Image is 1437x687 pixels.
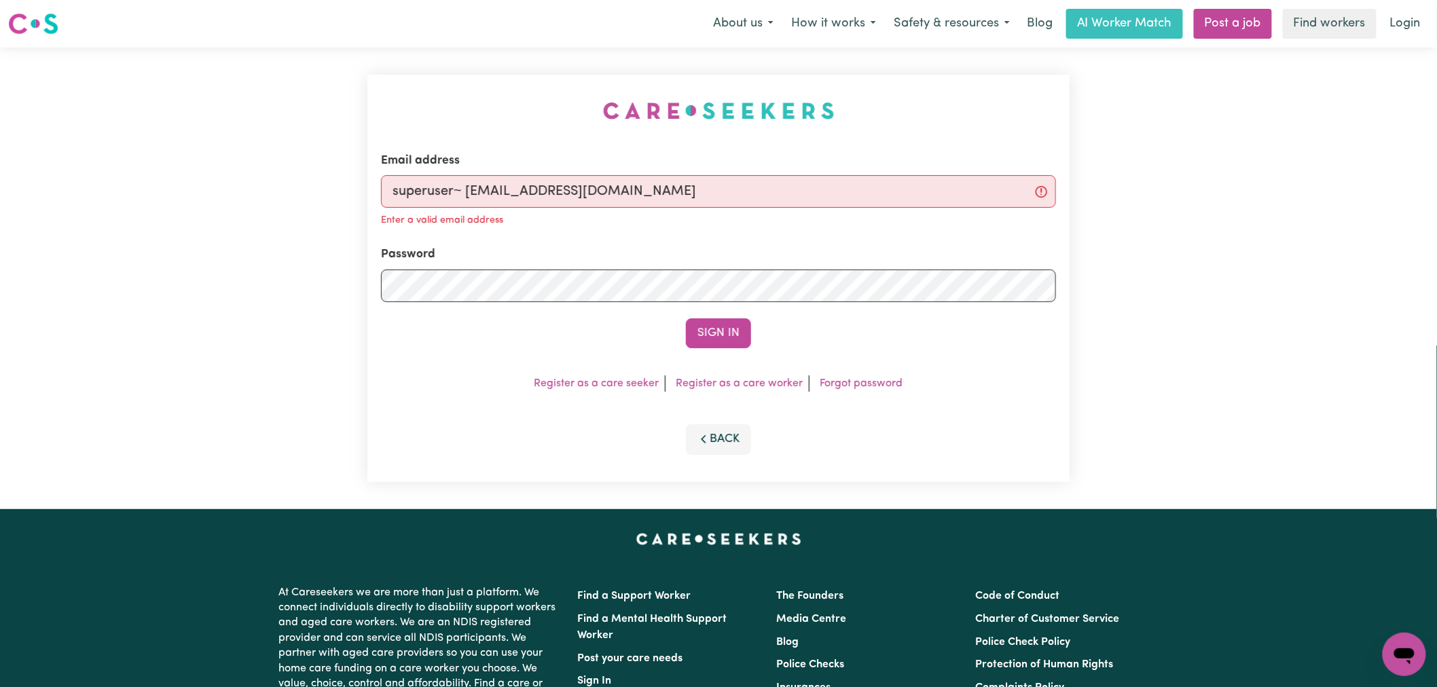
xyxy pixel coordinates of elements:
a: Post a job [1194,9,1272,39]
a: Sign In [577,675,611,686]
a: The Founders [776,591,843,601]
button: About us [704,10,782,38]
a: Careseekers home page [636,534,801,544]
button: Sign In [686,318,751,348]
a: Code of Conduct [976,591,1060,601]
a: Register as a care worker [676,378,803,389]
a: Police Checks [776,659,844,670]
button: How it works [782,10,885,38]
label: Email address [381,152,460,170]
a: Find a Mental Health Support Worker [577,614,727,641]
a: Charter of Customer Service [976,614,1120,625]
a: Blog [1019,9,1061,39]
label: Password [381,246,435,263]
img: Careseekers logo [8,12,58,36]
a: Police Check Policy [976,637,1071,648]
a: AI Worker Match [1066,9,1183,39]
a: Register as a care seeker [534,378,659,389]
p: Enter a valid email address [381,213,503,228]
a: Media Centre [776,614,846,625]
a: Forgot password [820,378,903,389]
iframe: Button to launch messaging window [1383,633,1426,676]
a: Protection of Human Rights [976,659,1114,670]
input: Email address [381,175,1056,208]
button: Safety & resources [885,10,1019,38]
button: Back [686,424,751,454]
a: Careseekers logo [8,8,58,39]
a: Find a Support Worker [577,591,691,601]
a: Find workers [1283,9,1377,39]
a: Login [1382,9,1429,39]
a: Blog [776,637,799,648]
a: Post your care needs [577,653,683,664]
